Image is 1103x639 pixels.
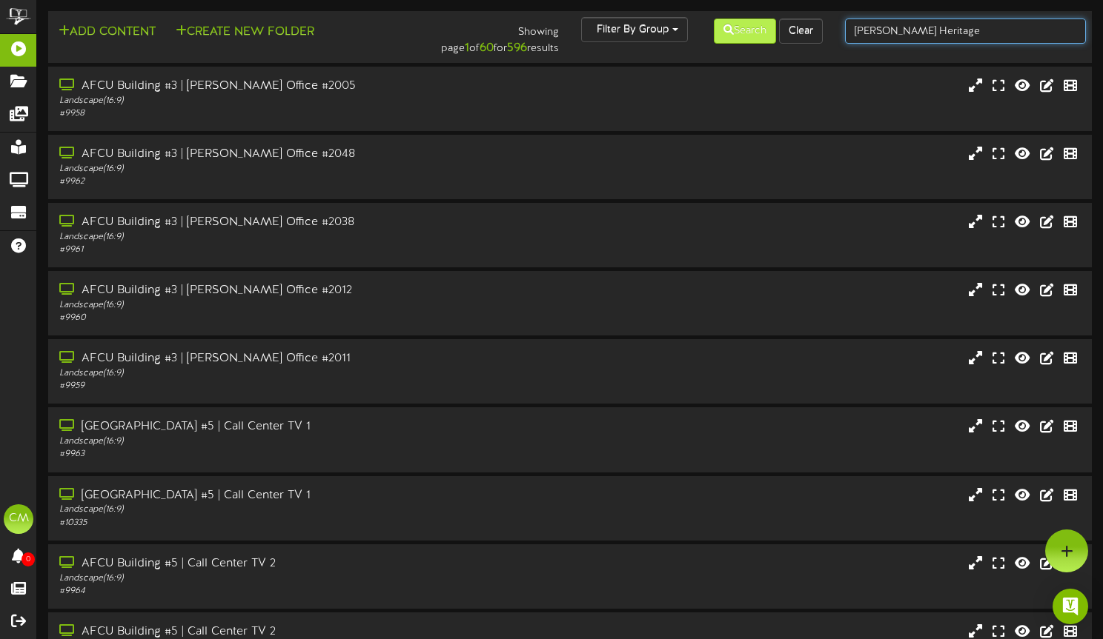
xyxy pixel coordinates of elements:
[59,555,472,572] div: AFCU Building #5 | Call Center TV 2
[59,107,472,120] div: # 9958
[59,487,472,504] div: [GEOGRAPHIC_DATA] #5 | Call Center TV 1
[59,367,472,380] div: Landscape ( 16:9 )
[394,17,570,57] div: Showing page of for results
[59,214,472,231] div: AFCU Building #3 | [PERSON_NAME] Office #2038
[59,418,472,435] div: [GEOGRAPHIC_DATA] #5 | Call Center TV 1
[845,19,1087,44] input: -- Search Playlists by Name --
[59,175,472,188] div: # 9962
[59,244,472,256] div: # 9961
[59,231,472,244] div: Landscape ( 16:9 )
[714,19,776,44] button: Search
[59,312,472,324] div: # 9960
[59,78,472,95] div: AFCU Building #3 | [PERSON_NAME] Office #2005
[59,572,472,585] div: Landscape ( 16:9 )
[171,23,319,41] button: Create New Folder
[4,504,33,534] div: CM
[507,41,527,55] strong: 596
[779,19,823,44] button: Clear
[59,448,472,461] div: # 9963
[59,163,472,175] div: Landscape ( 16:9 )
[59,95,472,107] div: Landscape ( 16:9 )
[59,299,472,312] div: Landscape ( 16:9 )
[465,41,469,55] strong: 1
[1053,589,1088,624] div: Open Intercom Messenger
[54,23,160,41] button: Add Content
[480,41,494,55] strong: 60
[59,350,472,367] div: AFCU Building #3 | [PERSON_NAME] Office #2011
[21,552,35,566] span: 0
[59,503,472,516] div: Landscape ( 16:9 )
[581,17,688,42] button: Filter By Group
[59,517,472,529] div: # 10335
[59,146,472,163] div: AFCU Building #3 | [PERSON_NAME] Office #2048
[59,435,472,448] div: Landscape ( 16:9 )
[59,282,472,299] div: AFCU Building #3 | [PERSON_NAME] Office #2012
[59,380,472,392] div: # 9959
[59,585,472,598] div: # 9964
